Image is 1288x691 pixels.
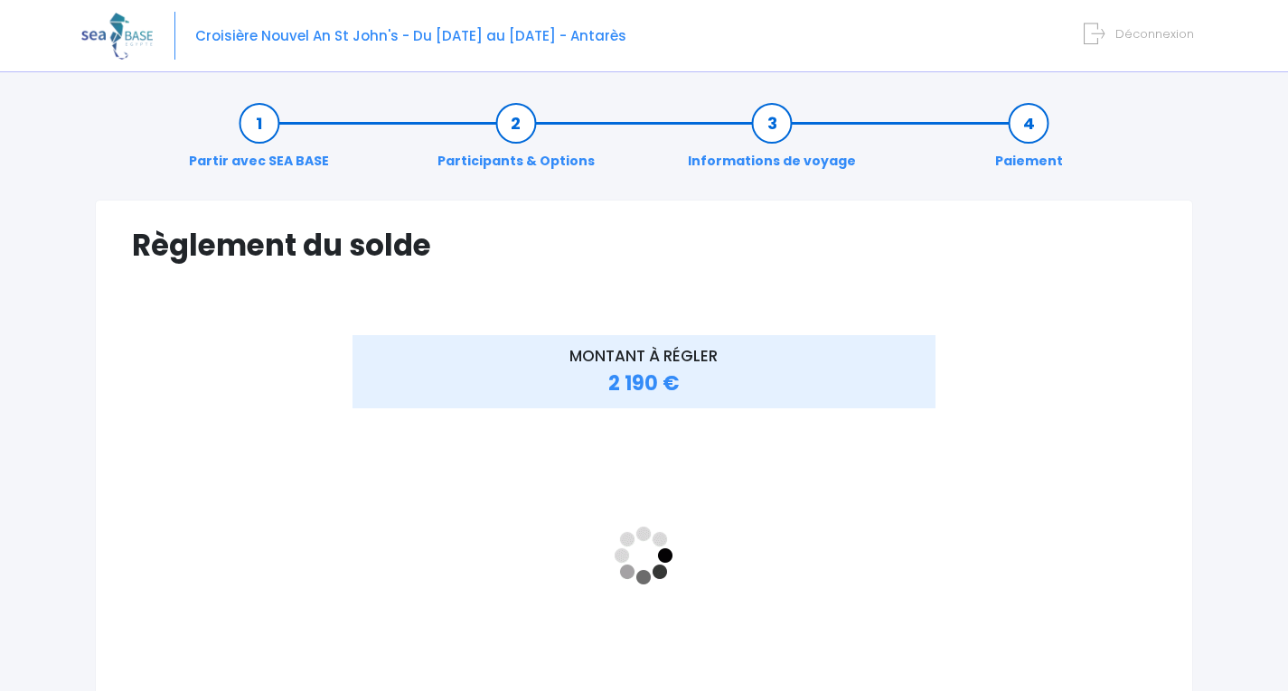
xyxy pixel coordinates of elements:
[569,345,718,367] span: MONTANT À RÉGLER
[428,114,604,171] a: Participants & Options
[132,228,1156,263] h1: Règlement du solde
[608,369,680,397] span: 2 190 €
[986,114,1072,171] a: Paiement
[679,114,865,171] a: Informations de voyage
[1115,25,1194,42] span: Déconnexion
[180,114,338,171] a: Partir avec SEA BASE
[195,26,626,45] span: Croisière Nouvel An St John's - Du [DATE] au [DATE] - Antarès
[353,420,935,691] iframe: <!-- //required -->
